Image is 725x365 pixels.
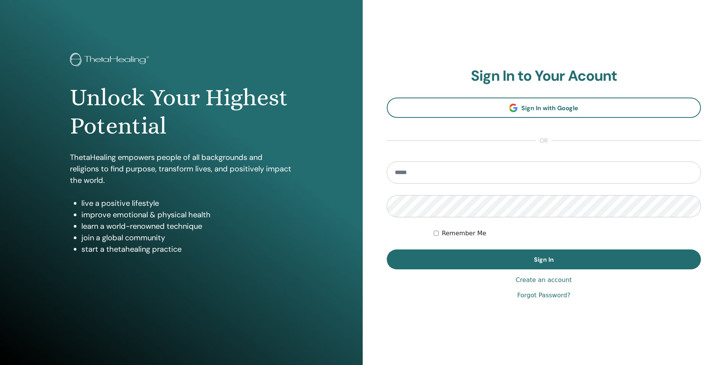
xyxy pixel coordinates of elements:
[517,291,570,300] a: Forgot Password?
[81,232,292,243] li: join a global community
[434,229,701,238] div: Keep me authenticated indefinitely or until I manually logout
[81,220,292,232] li: learn a world-renowned technique
[387,98,701,118] a: Sign In with Google
[70,152,292,186] p: ThetaHealing empowers people of all backgrounds and religions to find purpose, transform lives, a...
[81,243,292,255] li: start a thetahealing practice
[387,249,701,269] button: Sign In
[516,275,572,285] a: Create an account
[536,136,552,145] span: or
[70,83,292,140] h1: Unlock Your Highest Potential
[81,197,292,209] li: live a positive lifestyle
[442,229,487,238] label: Remember Me
[534,256,554,264] span: Sign In
[521,104,578,112] span: Sign In with Google
[81,209,292,220] li: improve emotional & physical health
[387,67,701,85] h2: Sign In to Your Acount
